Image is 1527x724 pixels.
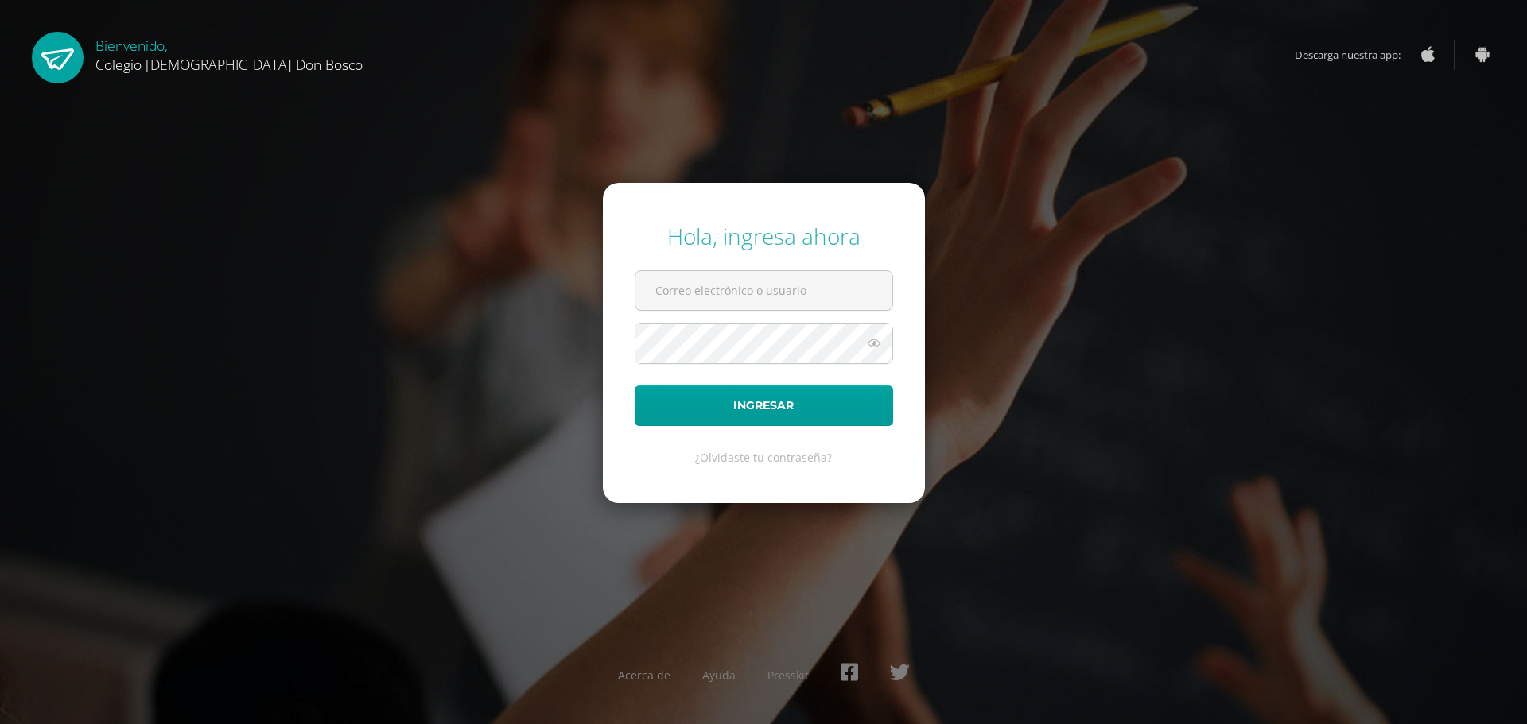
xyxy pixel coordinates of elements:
input: Correo electrónico o usuario [635,271,892,310]
a: ¿Olvidaste tu contraseña? [695,450,832,465]
div: Hola, ingresa ahora [635,221,893,251]
button: Ingresar [635,385,893,426]
div: Bienvenido, [95,32,363,74]
a: Acerca de [618,668,670,683]
a: Presskit [767,668,809,683]
span: Colegio [DEMOGRAPHIC_DATA] Don Bosco [95,55,363,74]
a: Ayuda [702,668,736,683]
span: Descarga nuestra app: [1295,40,1416,70]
